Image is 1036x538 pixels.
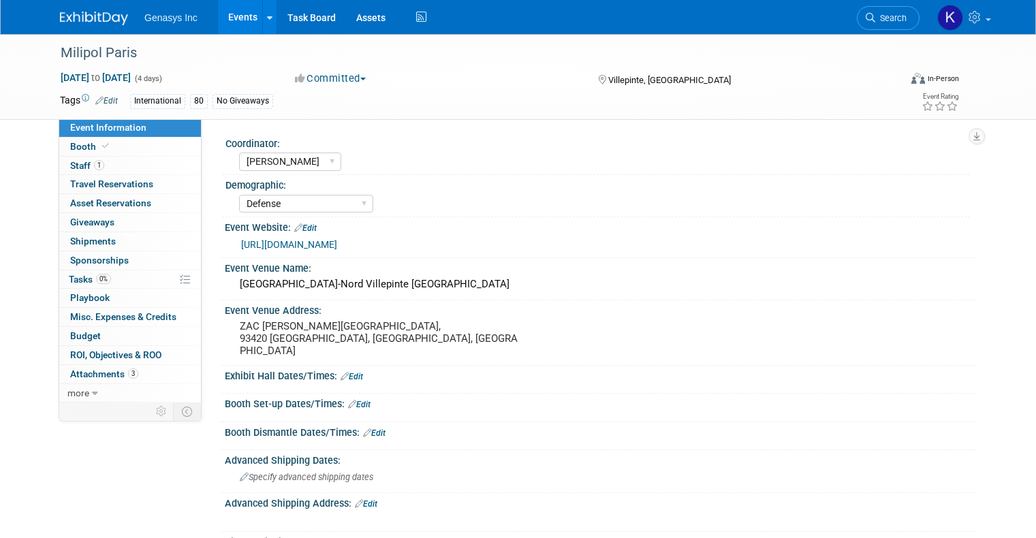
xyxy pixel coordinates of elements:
span: Travel Reservations [70,178,153,189]
div: International [130,94,185,108]
pre: ZAC [PERSON_NAME][GEOGRAPHIC_DATA], 93420 [GEOGRAPHIC_DATA], [GEOGRAPHIC_DATA], [GEOGRAPHIC_DATA] [240,320,523,357]
img: Format-Inperson.png [911,73,925,84]
div: Advanced Shipping Address: [225,493,976,511]
span: [DATE] [DATE] [60,72,131,84]
span: Attachments [70,368,138,379]
a: Asset Reservations [59,194,201,212]
a: Misc. Expenses & Credits [59,308,201,326]
div: Milipol Paris [56,41,883,65]
i: Booth reservation complete [102,142,109,150]
span: Specify advanced shipping dates [240,472,373,482]
a: ROI, Objectives & ROO [59,346,201,364]
span: Giveaways [70,217,114,227]
a: Playbook [59,289,201,307]
span: Shipments [70,236,116,247]
a: Edit [348,400,371,409]
span: 1 [94,160,104,170]
div: 80 [190,94,208,108]
div: Event Venue Address: [225,300,976,317]
span: Search [875,13,907,23]
span: ROI, Objectives & ROO [70,349,161,360]
span: (4 days) [134,74,162,83]
span: Genasys Inc [144,12,198,23]
a: Edit [294,223,317,233]
td: Tags [60,93,118,109]
div: No Giveaways [213,94,273,108]
a: Sponsorships [59,251,201,270]
span: Staff [70,160,104,171]
div: Event Rating [922,93,958,100]
div: Coordinator: [225,133,970,151]
span: Booth [70,141,112,152]
div: Event Format [826,71,959,91]
img: ExhibitDay [60,12,128,25]
img: Kate Lawson [937,5,963,31]
a: Edit [355,499,377,509]
span: 0% [96,274,111,284]
a: [URL][DOMAIN_NAME] [241,239,337,250]
a: Search [857,6,920,30]
a: Edit [95,96,118,106]
span: Tasks [69,274,111,285]
td: Toggle Event Tabs [174,402,202,420]
a: Tasks0% [59,270,201,289]
a: Edit [363,428,386,438]
div: Booth Set-up Dates/Times: [225,394,976,411]
div: Advanced Shipping Dates: [225,450,976,467]
div: In-Person [927,74,959,84]
div: Exhibit Hall Dates/Times: [225,366,976,383]
span: more [67,387,89,398]
a: Event Information [59,118,201,137]
a: Travel Reservations [59,175,201,193]
span: Playbook [70,292,110,303]
a: Giveaways [59,213,201,232]
span: 3 [128,368,138,379]
span: Asset Reservations [70,197,151,208]
a: Budget [59,327,201,345]
a: Attachments3 [59,365,201,383]
div: [GEOGRAPHIC_DATA]-Nord Villepinte [GEOGRAPHIC_DATA] [235,274,966,295]
td: Personalize Event Tab Strip [150,402,174,420]
a: Shipments [59,232,201,251]
span: Sponsorships [70,255,129,266]
a: Booth [59,138,201,156]
a: Edit [341,372,363,381]
span: to [89,72,102,83]
a: more [59,384,201,402]
div: Event Website: [225,217,976,235]
div: Event Venue Name: [225,258,976,275]
a: Staff1 [59,157,201,175]
span: Villepinte, [GEOGRAPHIC_DATA] [608,75,731,85]
span: Event Information [70,122,146,133]
span: Misc. Expenses & Credits [70,311,176,322]
div: Booth Dismantle Dates/Times: [225,422,976,440]
button: Committed [290,72,371,86]
span: Budget [70,330,101,341]
div: Demographic: [225,175,970,192]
